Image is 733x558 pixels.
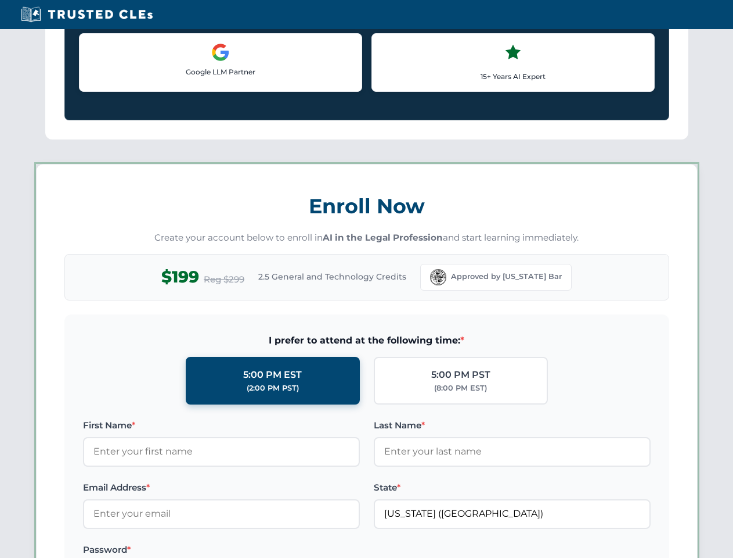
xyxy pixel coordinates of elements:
label: Last Name [374,419,651,432]
img: Trusted CLEs [17,6,156,23]
input: Florida (FL) [374,499,651,528]
label: First Name [83,419,360,432]
input: Enter your email [83,499,360,528]
span: $199 [161,264,199,290]
span: I prefer to attend at the following time: [83,333,651,348]
strong: AI in the Legal Profession [323,232,443,243]
p: Google LLM Partner [89,66,352,77]
span: Reg $299 [204,273,244,287]
span: 2.5 General and Technology Credits [258,270,406,283]
span: Approved by [US_STATE] Bar [451,271,562,282]
div: (2:00 PM PST) [247,382,299,394]
div: 5:00 PM EST [243,367,302,382]
input: Enter your first name [83,437,360,466]
p: 15+ Years AI Expert [381,71,645,82]
img: Google [211,43,230,62]
label: Password [83,543,360,557]
img: Florida Bar [430,269,446,285]
p: Create your account below to enroll in and start learning immediately. [64,231,669,245]
h3: Enroll Now [64,188,669,224]
label: State [374,481,651,495]
label: Email Address [83,481,360,495]
div: (8:00 PM EST) [434,382,487,394]
div: 5:00 PM PST [431,367,490,382]
input: Enter your last name [374,437,651,466]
